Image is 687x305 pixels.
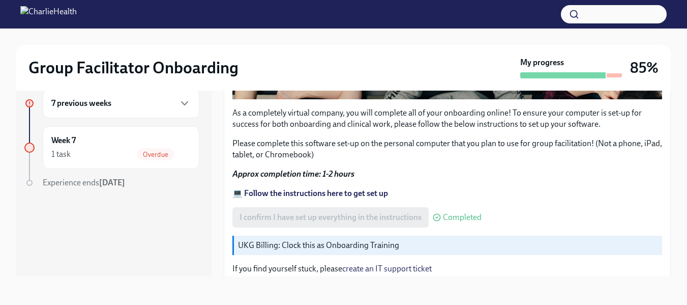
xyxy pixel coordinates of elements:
h6: 7 previous weeks [51,98,111,109]
span: Experience ends [43,178,125,187]
strong: My progress [520,57,564,68]
p: Please complete this software set-up on the personal computer that you plan to use for group faci... [232,138,662,160]
a: 💻 Follow the instructions here to get set up [232,188,388,198]
h2: Group Facilitator Onboarding [28,58,238,78]
p: If you find yourself stuck, please [232,263,662,274]
a: Week 71 taskOverdue [24,126,199,169]
h3: 85% [630,59,659,77]
div: 7 previous weeks [43,89,199,118]
span: Overdue [137,151,174,158]
p: As a completely virtual company, you will complete all of your onboarding online! To ensure your ... [232,107,662,130]
p: UKG Billing: Clock this as Onboarding Training [238,240,658,251]
h6: Week 7 [51,135,76,146]
a: create an IT support ticket [342,264,432,273]
span: Completed [443,213,482,221]
strong: Approx completion time: 1-2 hours [232,169,354,179]
img: CharlieHealth [20,6,77,22]
div: 1 task [51,149,71,160]
strong: [DATE] [99,178,125,187]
